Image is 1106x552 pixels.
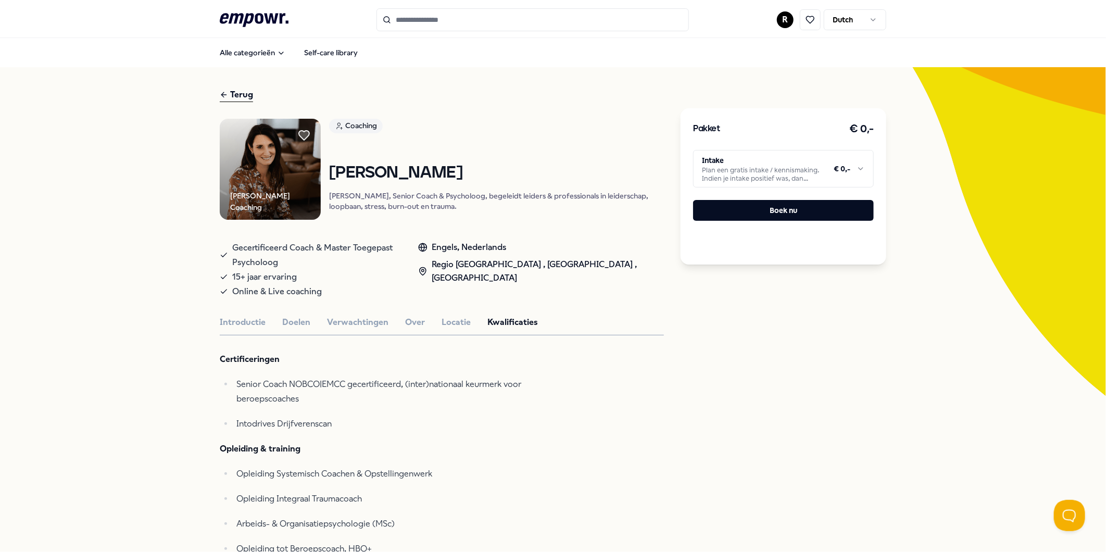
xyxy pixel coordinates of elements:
[220,88,253,102] div: Terug
[1054,500,1085,531] iframe: Help Scout Beacon - Open
[232,241,397,270] span: Gecertificeerd Coach & Master Toegepast Psycholoog
[220,316,266,329] button: Introductie
[232,270,297,284] span: 15+ jaar ervaring
[442,316,471,329] button: Locatie
[405,316,425,329] button: Over
[418,258,664,284] div: Regio [GEOGRAPHIC_DATA] , [GEOGRAPHIC_DATA] , [GEOGRAPHIC_DATA]
[329,164,664,182] h1: [PERSON_NAME]
[282,316,310,329] button: Doelen
[211,42,366,63] nav: Main
[329,119,664,137] a: Coaching
[693,122,720,136] h3: Pakket
[329,191,664,211] p: [PERSON_NAME], Senior Coach & Psycholoog, begeleidt leiders & professionals in leiderschap, loopb...
[418,241,664,254] div: Engels, Nederlands
[327,316,388,329] button: Verwachtingen
[232,284,322,299] span: Online & Live coaching
[236,492,558,506] p: Opleiding Integraal Traumacoach
[220,444,300,454] strong: Opleiding & training
[236,467,558,481] p: Opleiding Systemisch Coachen & Opstellingenwerk
[230,190,321,214] div: [PERSON_NAME] Coaching
[329,119,383,133] div: Coaching
[220,354,280,364] strong: Certificeringen
[211,42,294,63] button: Alle categorieën
[236,417,558,431] p: Intodrives Drijfverenscan
[236,517,558,531] p: Arbeids- & Organisatiepsychologie (MSc)
[693,200,874,221] button: Boek nu
[850,121,874,137] h3: € 0,-
[236,377,558,406] p: Senior Coach NOBCO|EMCC gecertificeerd, (inter)nationaal keurmerk voor beroepscoaches
[296,42,366,63] a: Self-care library
[376,8,689,31] input: Search for products, categories or subcategories
[777,11,794,28] button: R
[487,316,538,329] button: Kwalificaties
[220,119,321,220] img: Product Image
